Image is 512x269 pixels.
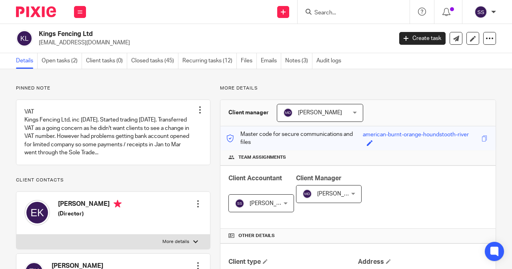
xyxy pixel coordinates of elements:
[235,199,244,208] img: svg%3E
[238,154,286,161] span: Team assignments
[285,53,312,69] a: Notes (3)
[474,6,487,18] img: svg%3E
[162,239,189,245] p: More details
[241,53,257,69] a: Files
[228,258,358,266] h4: Client type
[39,30,318,38] h2: Kings Fencing Ltd
[296,175,342,181] span: Client Manager
[358,258,488,266] h4: Address
[182,53,237,69] a: Recurring tasks (12)
[298,110,342,116] span: [PERSON_NAME]
[16,30,33,47] img: svg%3E
[250,201,294,206] span: [PERSON_NAME]
[317,191,361,197] span: [PERSON_NAME]
[283,108,293,118] img: svg%3E
[316,53,345,69] a: Audit logs
[226,130,363,147] p: Master code for secure communications and files
[39,39,387,47] p: [EMAIL_ADDRESS][DOMAIN_NAME]
[228,109,269,117] h3: Client manager
[228,175,282,181] span: Client Accountant
[16,177,210,183] p: Client contacts
[16,6,56,17] img: Pixie
[24,200,50,225] img: svg%3E
[58,200,122,210] h4: [PERSON_NAME]
[42,53,82,69] a: Open tasks (2)
[86,53,127,69] a: Client tasks (0)
[261,53,281,69] a: Emails
[238,233,275,239] span: Other details
[220,85,496,92] p: More details
[16,53,38,69] a: Details
[363,131,469,140] div: american-burnt-orange-houndstooth-river
[58,210,122,218] h5: (Director)
[131,53,178,69] a: Closed tasks (45)
[114,200,122,208] i: Primary
[302,189,312,199] img: svg%3E
[16,85,210,92] p: Pinned note
[314,10,386,17] input: Search
[399,32,446,45] a: Create task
